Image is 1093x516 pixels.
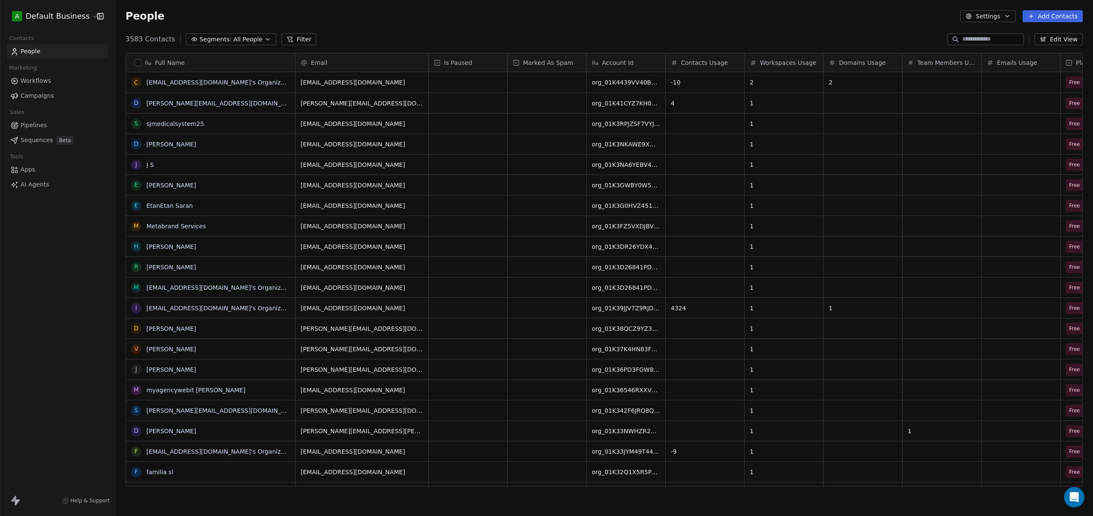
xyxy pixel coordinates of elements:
span: 1 [750,181,818,189]
div: H [134,242,139,251]
div: V [134,344,138,353]
span: Emails Usage [997,58,1037,67]
span: Sales [6,106,28,119]
span: Full Name [155,58,185,67]
span: 1 [750,345,818,353]
span: 1 [750,140,818,149]
a: Pipelines [7,118,108,132]
span: Free [1069,181,1080,189]
a: [EMAIL_ADDRESS][DOMAIN_NAME]'s Organization [146,305,296,312]
span: org_01K38QCZ9YZ3DV9YGFZJN915QA [592,324,660,333]
a: Apps [7,163,108,177]
div: Domains Usage [824,53,902,72]
span: Free [1069,427,1080,435]
a: [EMAIL_ADDRESS][DOMAIN_NAME]'s Organization [146,79,296,86]
span: [EMAIL_ADDRESS][DOMAIN_NAME] [301,468,423,476]
a: [EMAIL_ADDRESS][DOMAIN_NAME]'s Organization [146,448,296,455]
a: familia sl [146,469,173,475]
div: i [135,303,137,312]
span: Domains Usage [839,58,886,67]
span: Team Members Usage [917,58,976,67]
span: Sequences [20,136,53,145]
span: Free [1069,365,1080,374]
a: EtanEtan Saran [146,202,193,209]
span: Free [1069,201,1080,210]
a: Campaigns [7,89,108,103]
a: [PERSON_NAME] [146,366,196,373]
div: J [135,365,137,374]
span: org_01K39JJV7Z9RJD7VNKREJ6Q83J [592,304,660,312]
a: [PERSON_NAME] [146,243,196,250]
span: Free [1069,263,1080,271]
span: [EMAIL_ADDRESS][DOMAIN_NAME] [301,283,423,292]
span: [PERSON_NAME][EMAIL_ADDRESS][DOMAIN_NAME] [301,406,423,415]
a: [PERSON_NAME] [146,325,196,332]
span: [EMAIL_ADDRESS][DOMAIN_NAME] [301,140,423,149]
span: org_01K33NWHZR2765VZPVGD78W8XK [592,427,660,435]
span: A [15,12,19,20]
span: Free [1069,386,1080,394]
button: Edit View [1035,33,1083,45]
div: Account Id [587,53,665,72]
button: Settings [960,10,1015,22]
span: Free [1069,468,1080,476]
span: [EMAIL_ADDRESS][DOMAIN_NAME] [301,120,423,128]
span: 1 [750,99,818,108]
span: org_01K3RPJZSF7VYJDRYYPWCZGN7W [592,120,660,128]
span: Free [1069,283,1080,292]
div: E [134,201,138,210]
span: org_01K32Q1X5R5PG6MAMR3AH6X6TD [592,468,660,476]
span: Campaigns [20,91,54,100]
span: Help & Support [70,497,110,504]
span: org_01K3NA6YEBV4EKWP2DJKFX8A99 [592,160,660,169]
span: Free [1069,304,1080,312]
span: org_01K4439VV40B1BZCWZJX4D8VR4 [592,78,660,87]
span: Free [1069,242,1080,251]
span: 1 [829,304,897,312]
div: s [134,119,138,128]
span: -9 [671,447,739,456]
span: Free [1069,99,1080,108]
span: [PERSON_NAME][EMAIL_ADDRESS][DOMAIN_NAME] [301,365,423,374]
span: [PERSON_NAME][EMAIL_ADDRESS][PERSON_NAME][DOMAIN_NAME] [301,427,423,435]
span: Marked As Spam [523,58,573,67]
a: [PERSON_NAME] [146,346,196,353]
span: Free [1069,120,1080,128]
div: grid [126,72,295,487]
span: AI Agents [20,180,49,189]
span: 1 [750,201,818,210]
span: Free [1069,345,1080,353]
span: Free [1069,78,1080,87]
div: J [135,160,137,169]
span: Contacts [6,32,38,45]
span: People [20,47,41,56]
a: [EMAIL_ADDRESS][DOMAIN_NAME]'s Organization [146,284,296,291]
span: [EMAIL_ADDRESS][DOMAIN_NAME] [301,181,423,189]
div: f [134,467,138,476]
span: [EMAIL_ADDRESS][DOMAIN_NAME] [301,447,423,456]
a: Help & Support [62,497,110,504]
span: [EMAIL_ADDRESS][DOMAIN_NAME] [301,78,423,87]
span: Is Paused [444,58,472,67]
span: org_01K33JYM49T443BA6E18TTRQV2 [592,447,660,456]
span: Email [311,58,327,67]
span: [EMAIL_ADDRESS][DOMAIN_NAME] [301,222,423,230]
span: Workspaces Usage [760,58,816,67]
div: Email [295,53,428,72]
span: 4324 [671,304,739,312]
span: org_01K36546RXXVCH34KMN68HTQXB [592,386,660,394]
span: [PERSON_NAME][EMAIL_ADDRESS][DOMAIN_NAME] [301,99,423,108]
span: Marketing [6,61,41,74]
span: Plan [1076,58,1089,67]
a: [PERSON_NAME] [146,264,196,271]
div: Team Members Usage [903,53,981,72]
div: Emails Usage [982,53,1060,72]
a: People [7,44,108,58]
span: [EMAIL_ADDRESS][DOMAIN_NAME] [301,263,423,271]
span: 4 [671,99,739,108]
a: J S [146,161,154,168]
span: Free [1069,406,1080,415]
span: Free [1069,160,1080,169]
span: 2 [829,78,897,87]
div: Workspaces Usage [745,53,823,72]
